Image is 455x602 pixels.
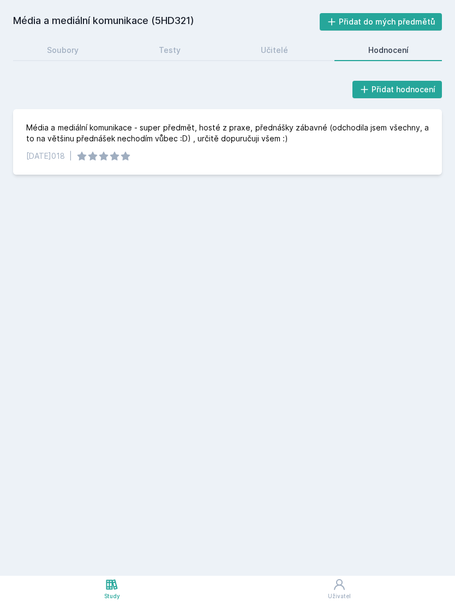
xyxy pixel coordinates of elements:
[159,45,181,56] div: Testy
[352,81,442,98] button: Přidat hodnocení
[334,39,442,61] a: Hodnocení
[261,45,288,56] div: Učitelé
[125,39,214,61] a: Testy
[26,151,65,162] div: [DATE]018
[104,592,120,600] div: Study
[368,45,409,56] div: Hodnocení
[69,151,72,162] div: |
[328,592,351,600] div: Uživatel
[227,39,321,61] a: Učitelé
[47,45,79,56] div: Soubory
[320,13,442,31] button: Přidat do mých předmětů
[13,13,320,31] h2: Média a mediální komunikace (5HD321)
[26,122,429,144] div: Média a mediální komunikace - super předmět, hosté z praxe, přednášky zábavné (odchodila jsem vše...
[13,39,112,61] a: Soubory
